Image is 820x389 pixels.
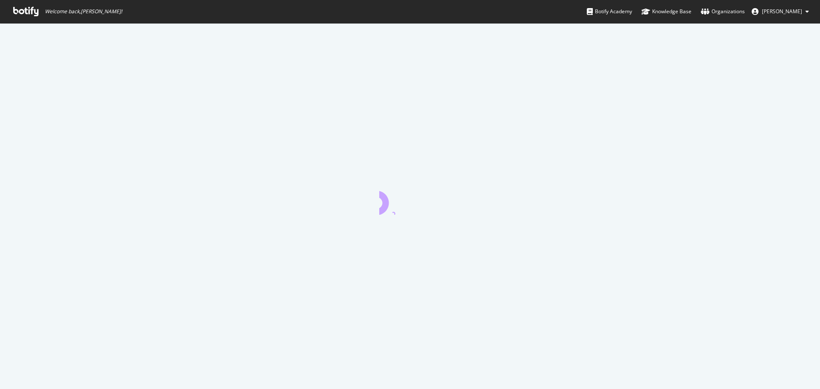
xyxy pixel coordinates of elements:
span: Welcome back, [PERSON_NAME] ! [45,8,122,15]
button: [PERSON_NAME] [745,5,816,18]
div: animation [379,184,441,215]
span: Olivier Job [762,8,802,15]
div: Organizations [701,7,745,16]
div: Botify Academy [587,7,632,16]
div: Knowledge Base [641,7,691,16]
